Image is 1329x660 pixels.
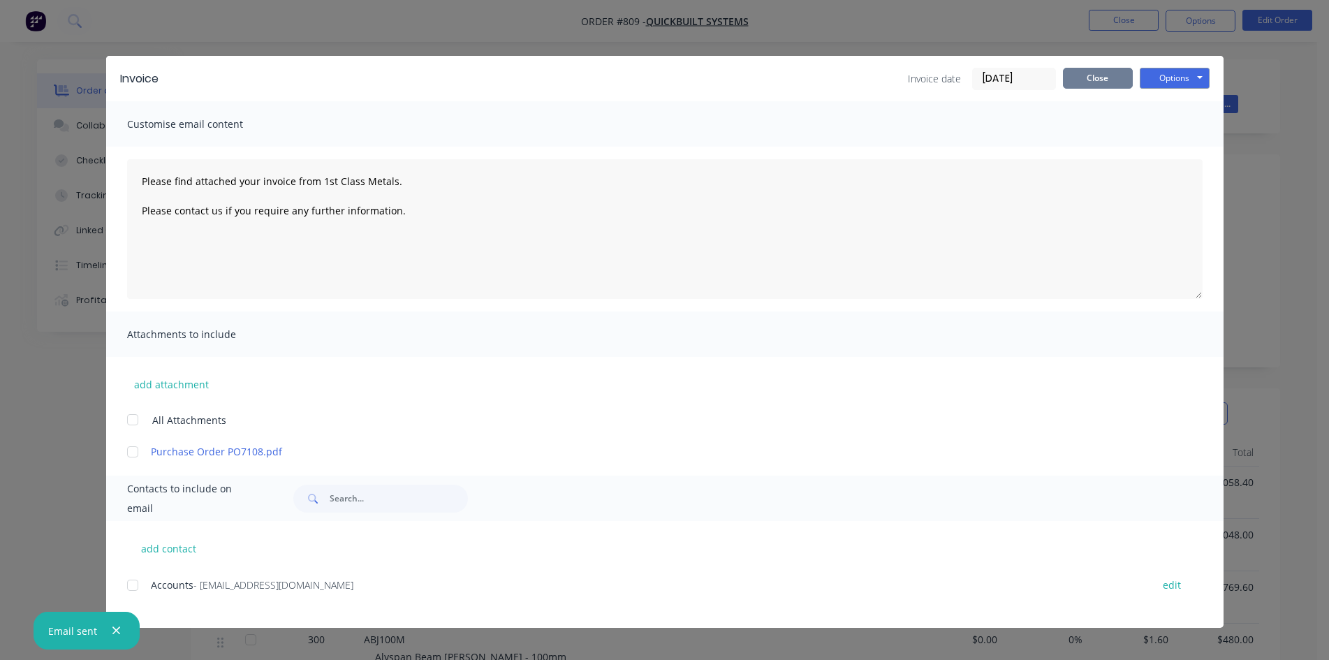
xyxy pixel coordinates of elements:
span: Customise email content [127,115,281,134]
span: Contacts to include on email [127,479,259,518]
button: add attachment [127,374,216,395]
button: edit [1154,575,1189,594]
span: Accounts [151,578,193,592]
span: Attachments to include [127,325,281,344]
span: All Attachments [152,413,226,427]
textarea: Please find attached your invoice from 1st Class Metals. Please contact us if you require any fur... [127,159,1203,299]
div: Invoice [120,71,159,87]
button: Close [1063,68,1133,89]
div: Email sent [48,624,97,638]
button: add contact [127,538,211,559]
a: Purchase Order PO7108.pdf [151,444,1138,459]
span: - [EMAIL_ADDRESS][DOMAIN_NAME] [193,578,353,592]
span: Invoice date [908,71,961,86]
input: Search... [330,485,468,513]
button: Options [1140,68,1210,89]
